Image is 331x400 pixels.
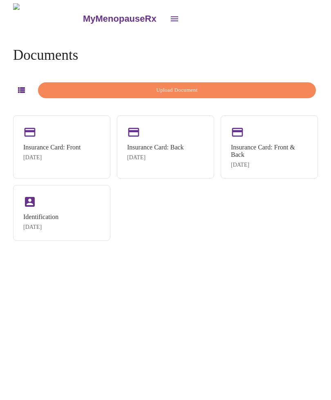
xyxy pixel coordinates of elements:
h3: MyMenopauseRx [83,14,157,24]
span: Upload Document [47,86,306,95]
div: [DATE] [23,154,81,161]
div: [DATE] [23,224,58,231]
button: Upload Document [38,82,316,98]
div: [DATE] [127,154,184,161]
a: MyMenopauseRx [82,5,164,33]
div: Insurance Card: Back [127,144,184,151]
div: Insurance Card: Front & Back [231,144,308,158]
div: Identification [23,213,58,221]
img: MyMenopauseRx Logo [13,3,82,34]
div: Insurance Card: Front [23,144,81,151]
button: Switch to list view [13,82,29,98]
div: [DATE] [231,162,308,168]
button: open drawer [165,9,184,29]
h4: Documents [13,47,78,63]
